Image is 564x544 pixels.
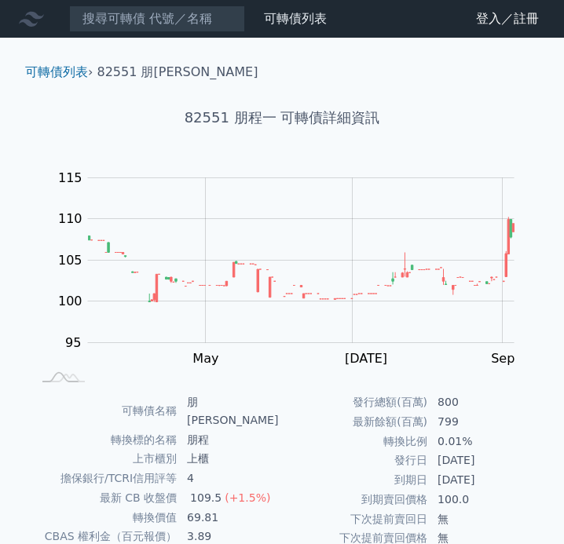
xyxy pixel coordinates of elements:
td: [DATE] [428,470,533,490]
g: Chart [49,170,538,366]
td: 100.0 [428,490,533,509]
tspan: 110 [58,211,82,226]
tspan: 105 [58,253,82,268]
td: [DATE] [428,451,533,470]
td: 轉換價值 [31,508,178,528]
td: 上櫃 [178,449,282,469]
span: (+1.5%) [225,491,270,504]
td: 最新餘額(百萬) [282,412,428,432]
td: 擔保銀行/TCRI信用評等 [31,469,178,488]
li: 82551 朋[PERSON_NAME] [97,63,258,82]
td: 800 [428,392,533,412]
td: 朋[PERSON_NAME] [178,392,282,430]
td: 可轉債名稱 [31,392,178,430]
td: 到期日 [282,470,428,490]
li: › [25,63,93,82]
a: 登入／註冊 [463,6,551,31]
tspan: Sep [491,351,515,366]
td: 朋程 [178,430,282,450]
td: 無 [428,509,533,529]
a: 可轉債列表 [25,64,88,79]
div: 109.5 [187,489,225,507]
tspan: 95 [65,335,81,350]
td: 發行總額(百萬) [282,392,428,412]
td: 69.81 [178,508,282,528]
tspan: 100 [58,294,82,309]
td: 轉換標的名稱 [31,430,178,450]
tspan: May [192,351,218,366]
td: 最新 CB 收盤價 [31,488,178,508]
td: 到期賣回價格 [282,490,428,509]
td: 4 [178,469,282,488]
h1: 82551 朋程一 可轉債詳細資訊 [13,107,551,129]
td: 轉換比例 [282,432,428,451]
td: 發行日 [282,451,428,470]
input: 搜尋可轉債 代號／名稱 [69,5,245,32]
td: 上市櫃別 [31,449,178,469]
td: 0.01% [428,432,533,451]
td: 下次提前賣回日 [282,509,428,529]
tspan: [DATE] [345,351,387,366]
td: 799 [428,412,533,432]
tspan: 115 [58,170,82,185]
a: 可轉債列表 [264,11,327,26]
